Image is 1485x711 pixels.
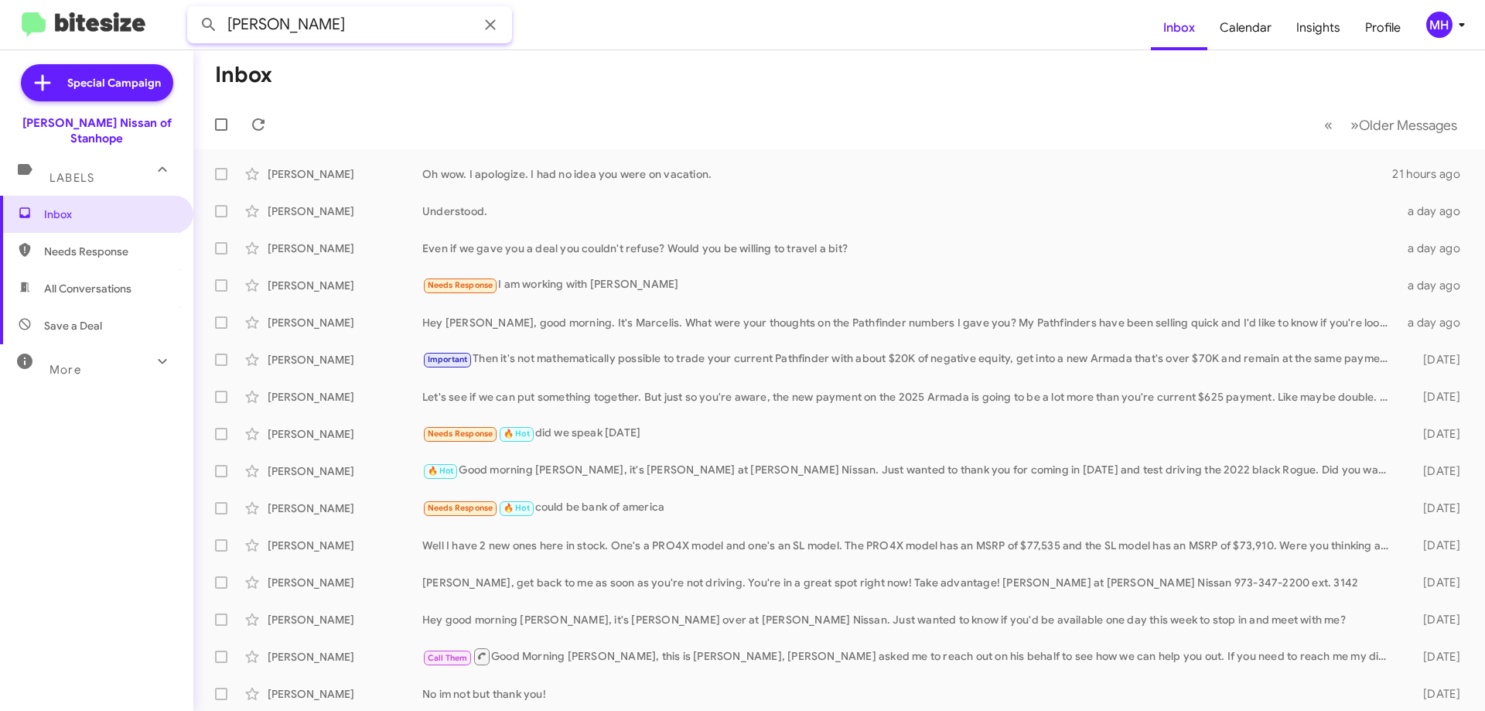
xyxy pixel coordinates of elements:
[1398,352,1473,367] div: [DATE]
[422,499,1398,517] div: could be bank of america
[21,64,173,101] a: Special Campaign
[1398,501,1473,516] div: [DATE]
[1398,389,1473,405] div: [DATE]
[1398,203,1473,219] div: a day ago
[1398,649,1473,665] div: [DATE]
[1398,612,1473,627] div: [DATE]
[44,207,176,222] span: Inbox
[268,315,422,330] div: [PERSON_NAME]
[1392,166,1473,182] div: 21 hours ago
[1398,463,1473,479] div: [DATE]
[422,647,1398,666] div: Good Morning [PERSON_NAME], this is [PERSON_NAME], [PERSON_NAME] asked me to reach out on his beh...
[1398,426,1473,442] div: [DATE]
[44,318,102,333] span: Save a Deal
[422,462,1398,480] div: Good morning [PERSON_NAME], it's [PERSON_NAME] at [PERSON_NAME] Nissan. Just wanted to thank you ...
[422,389,1398,405] div: Let's see if we can put something together. But just so you're aware, the new payment on the 2025...
[422,241,1398,256] div: Even if we gave you a deal you couldn't refuse? Would you be willing to travel a bit?
[504,503,530,513] span: 🔥 Hot
[428,653,468,663] span: Call Them
[67,75,161,91] span: Special Campaign
[422,315,1398,330] div: Hey [PERSON_NAME], good morning. It's Marcelis. What were your thoughts on the Pathfinder numbers...
[1413,12,1468,38] button: MH
[1315,109,1342,141] button: Previous
[428,429,493,439] span: Needs Response
[428,280,493,290] span: Needs Response
[268,166,422,182] div: [PERSON_NAME]
[422,612,1398,627] div: Hey good morning [PERSON_NAME], it's [PERSON_NAME] over at [PERSON_NAME] Nissan. Just wanted to k...
[428,354,468,364] span: Important
[422,166,1392,182] div: Oh wow. I apologize. I had no idea you were on vacation.
[268,389,422,405] div: [PERSON_NAME]
[268,463,422,479] div: [PERSON_NAME]
[268,426,422,442] div: [PERSON_NAME]
[422,276,1398,294] div: I am working with [PERSON_NAME]
[268,538,422,553] div: [PERSON_NAME]
[422,538,1398,553] div: Well I have 2 new ones here in stock. One's a PRO4X model and one's an SL model. The PRO4X model ...
[504,429,530,439] span: 🔥 Hot
[44,281,131,296] span: All Conversations
[268,278,422,293] div: [PERSON_NAME]
[1353,5,1413,50] a: Profile
[422,203,1398,219] div: Understood.
[1207,5,1284,50] a: Calendar
[268,501,422,516] div: [PERSON_NAME]
[44,244,176,259] span: Needs Response
[1151,5,1207,50] a: Inbox
[49,171,94,185] span: Labels
[1398,575,1473,590] div: [DATE]
[268,612,422,627] div: [PERSON_NAME]
[428,503,493,513] span: Needs Response
[1341,109,1466,141] button: Next
[1398,538,1473,553] div: [DATE]
[422,686,1398,702] div: No im not but thank you!
[1426,12,1453,38] div: MH
[268,649,422,665] div: [PERSON_NAME]
[1359,117,1457,134] span: Older Messages
[422,575,1398,590] div: [PERSON_NAME], get back to me as soon as you're not driving. You're in a great spot right now! Ta...
[268,575,422,590] div: [PERSON_NAME]
[1398,278,1473,293] div: a day ago
[268,203,422,219] div: [PERSON_NAME]
[422,350,1398,368] div: Then it's not mathematically possible to trade your current Pathfinder with about $20K of negativ...
[215,63,272,87] h1: Inbox
[1316,109,1466,141] nav: Page navigation example
[428,466,454,476] span: 🔥 Hot
[268,686,422,702] div: [PERSON_NAME]
[1350,115,1359,135] span: »
[49,363,81,377] span: More
[268,241,422,256] div: [PERSON_NAME]
[1284,5,1353,50] a: Insights
[1324,115,1333,135] span: «
[1398,241,1473,256] div: a day ago
[422,425,1398,443] div: did we speak [DATE]
[1398,315,1473,330] div: a day ago
[1398,686,1473,702] div: [DATE]
[187,6,512,43] input: Search
[268,352,422,367] div: [PERSON_NAME]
